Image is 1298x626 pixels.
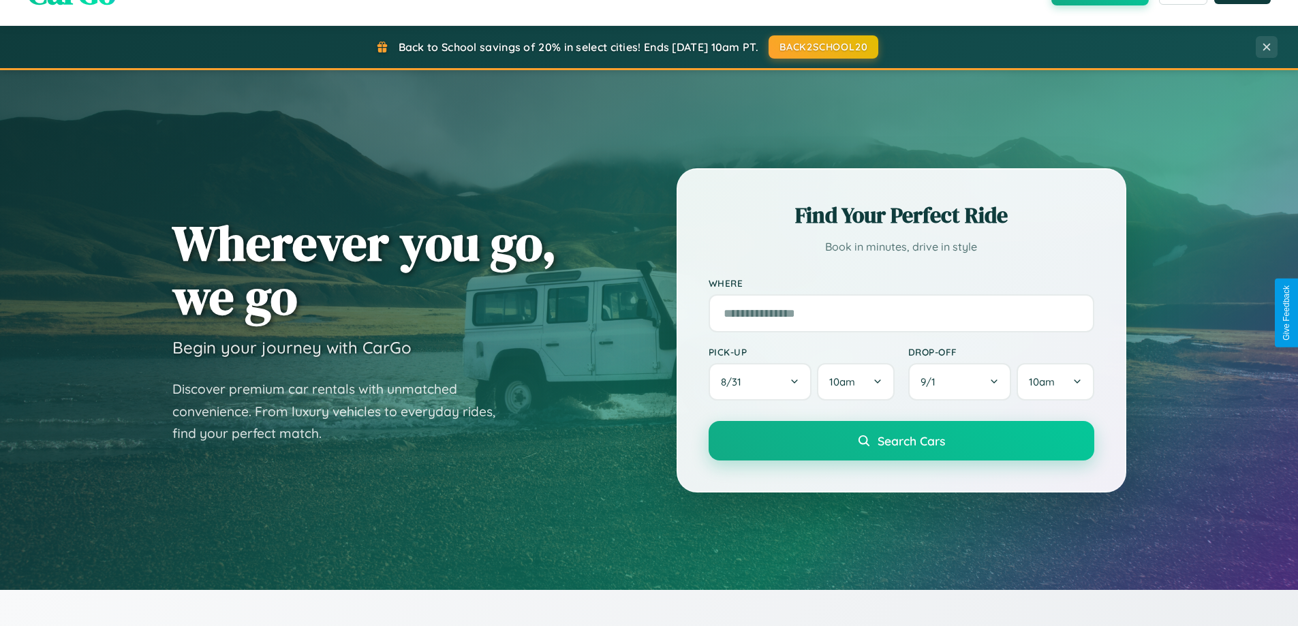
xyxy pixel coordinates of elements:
button: BACK2SCHOOL20 [769,35,878,59]
span: 10am [829,375,855,388]
div: Give Feedback [1282,285,1291,341]
button: 10am [1017,363,1094,401]
label: Pick-up [709,346,895,358]
p: Book in minutes, drive in style [709,237,1094,257]
span: 8 / 31 [721,375,748,388]
label: Drop-off [908,346,1094,358]
label: Where [709,277,1094,289]
button: Search Cars [709,421,1094,460]
span: Back to School savings of 20% in select cities! Ends [DATE] 10am PT. [399,40,758,54]
button: 8/31 [709,363,812,401]
span: 10am [1029,375,1055,388]
p: Discover premium car rentals with unmatched convenience. From luxury vehicles to everyday rides, ... [172,378,513,445]
h3: Begin your journey with CarGo [172,337,412,358]
span: 9 / 1 [921,375,942,388]
button: 10am [817,363,894,401]
h2: Find Your Perfect Ride [709,200,1094,230]
h1: Wherever you go, we go [172,216,557,324]
button: 9/1 [908,363,1012,401]
span: Search Cars [878,433,945,448]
